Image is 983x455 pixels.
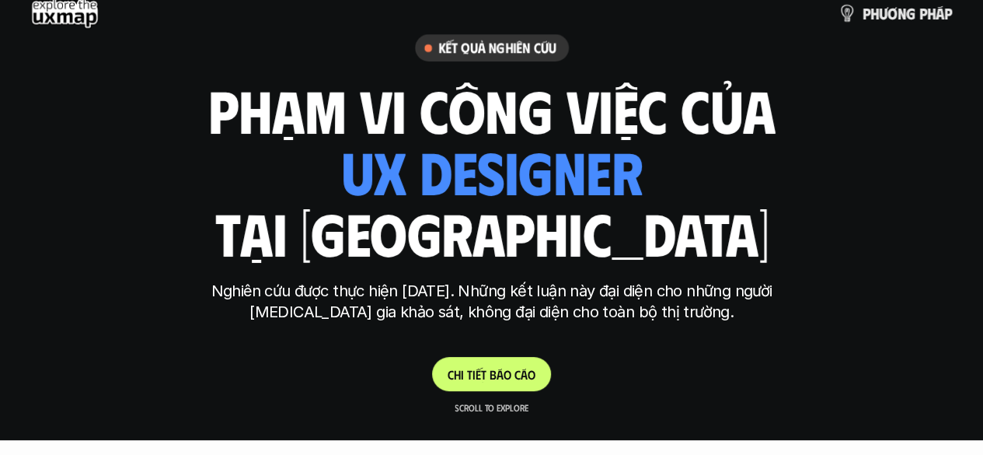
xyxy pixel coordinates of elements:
span: á [936,5,944,22]
h6: Kết quả nghiên cứu [438,39,556,57]
span: á [521,367,528,382]
span: ơ [887,5,898,22]
span: á [497,367,504,382]
a: Chitiếtbáocáo [432,357,551,391]
span: C [448,367,454,382]
span: g [906,5,915,22]
span: ư [879,5,887,22]
p: Nghiên cứu được thực hiện [DATE]. Những kết luận này đại diện cho những người [MEDICAL_DATA] gia ... [200,281,783,323]
span: ế [476,367,481,382]
span: c [514,367,521,382]
h1: phạm vi công việc của [208,77,776,142]
span: b [490,367,497,382]
p: Scroll to explore [455,402,528,413]
span: o [504,367,511,382]
span: t [481,367,486,382]
span: p [863,5,870,22]
span: i [461,367,464,382]
span: h [454,367,461,382]
h1: tại [GEOGRAPHIC_DATA] [214,200,769,265]
span: h [927,5,936,22]
span: i [472,367,476,382]
span: h [870,5,879,22]
span: t [467,367,472,382]
span: p [944,5,952,22]
span: n [898,5,906,22]
span: o [528,367,535,382]
span: p [919,5,927,22]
